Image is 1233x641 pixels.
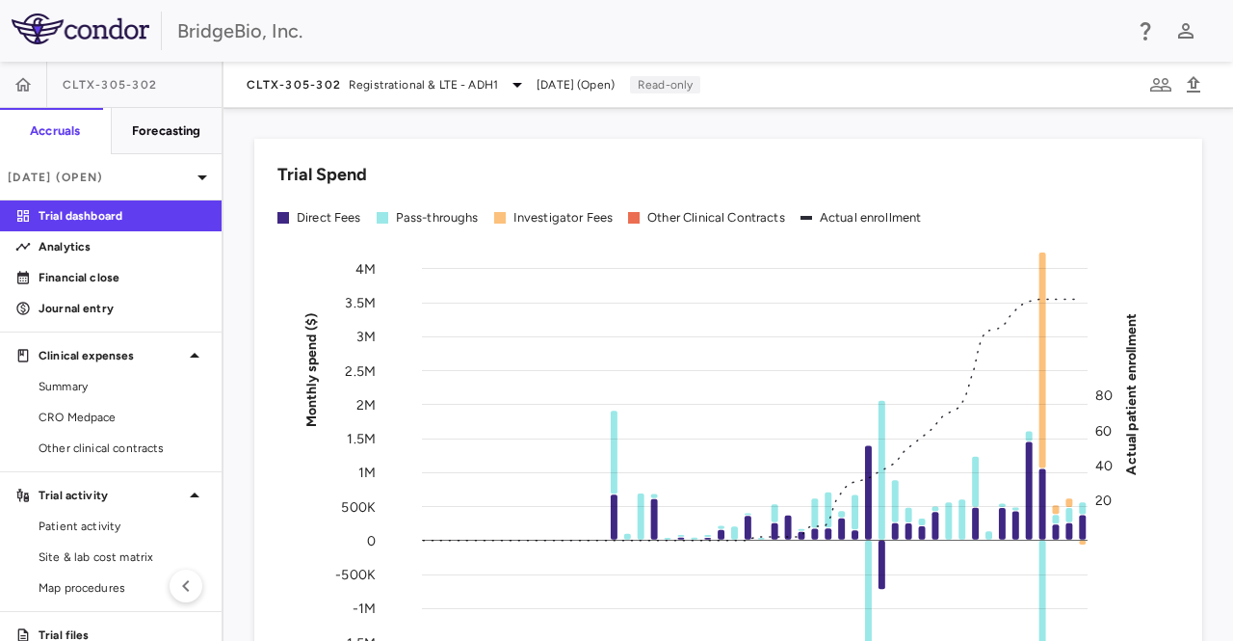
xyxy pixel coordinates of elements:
[39,409,206,426] span: CRO Medpace
[1095,493,1112,509] tspan: 20
[647,209,785,227] div: Other Clinical Contracts
[177,16,1121,45] div: BridgeBio, Inc.
[247,77,341,93] span: CLTX-305-302
[30,122,80,140] h6: Accruals
[39,440,206,457] span: Other clinical contracts
[347,431,376,447] tspan: 1.5M
[1095,387,1113,404] tspan: 80
[8,169,191,186] p: [DATE] (Open)
[396,209,479,227] div: Pass-throughs
[39,487,183,504] p: Trial activity
[367,532,376,548] tspan: 0
[537,76,615,93] span: [DATE] (Open)
[39,548,206,566] span: Site & lab cost matrix
[335,567,376,583] tspan: -500K
[39,300,206,317] p: Journal entry
[39,347,183,364] p: Clinical expenses
[349,76,498,93] span: Registrational & LTE - ADH1
[303,312,320,427] tspan: Monthly spend ($)
[820,209,922,227] div: Actual enrollment
[356,396,376,413] tspan: 2M
[630,76,700,93] p: Read-only
[345,362,376,379] tspan: 2.5M
[39,207,206,225] p: Trial dashboard
[39,518,206,535] span: Patient activity
[39,269,206,286] p: Financial close
[297,209,361,227] div: Direct Fees
[1123,312,1140,474] tspan: Actual patient enrollment
[39,378,206,395] span: Summary
[1095,422,1112,439] tspan: 60
[63,77,157,93] span: CLTX-305-302
[1095,458,1113,474] tspan: 40
[12,13,149,44] img: logo-full-SnFGN8VE.png
[39,238,206,255] p: Analytics
[341,498,376,515] tspan: 500K
[513,209,614,227] div: Investigator Fees
[358,465,376,481] tspan: 1M
[277,162,367,188] h6: Trial Spend
[345,295,376,311] tspan: 3.5M
[355,260,376,277] tspan: 4M
[132,122,201,140] h6: Forecasting
[39,579,206,597] span: Map procedures
[353,601,376,617] tspan: -1M
[356,329,376,345] tspan: 3M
